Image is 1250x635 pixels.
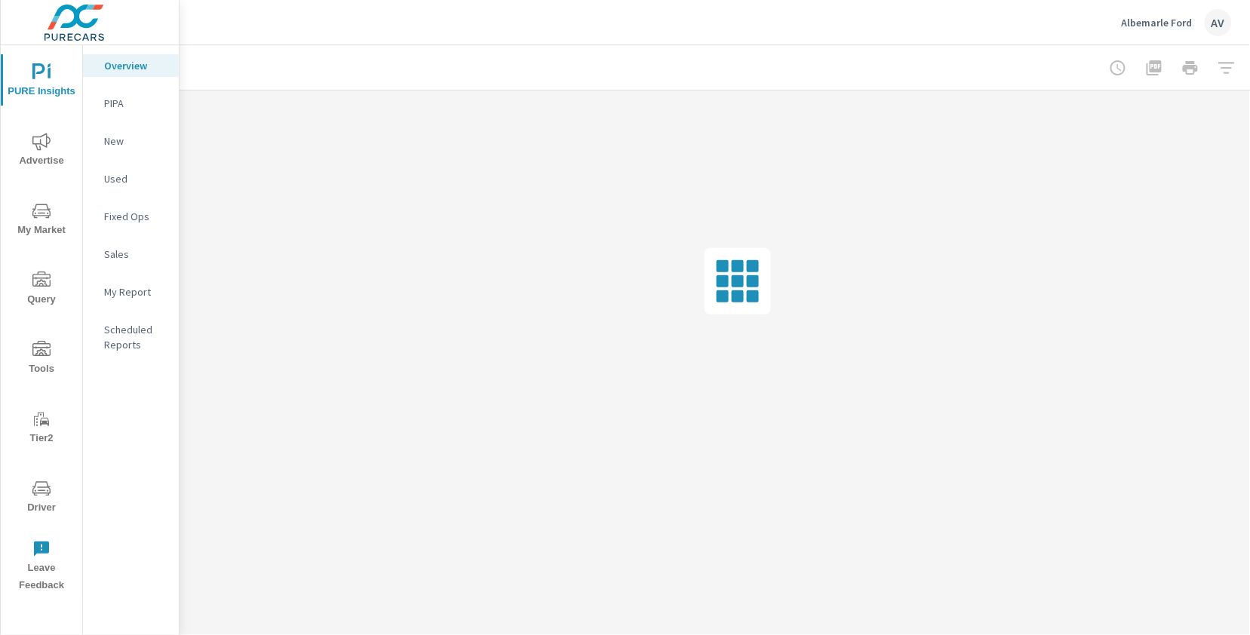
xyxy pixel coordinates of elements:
[83,54,179,77] div: Overview
[5,133,78,170] span: Advertise
[5,540,78,594] span: Leave Feedback
[1122,16,1193,29] p: Albemarle Ford
[83,318,179,356] div: Scheduled Reports
[104,284,167,299] p: My Report
[83,243,179,265] div: Sales
[1205,9,1232,36] div: AV
[104,247,167,262] p: Sales
[83,92,179,115] div: PIPA
[5,410,78,447] span: Tier2
[5,202,78,239] span: My Market
[5,271,78,308] span: Query
[5,480,78,517] span: Driver
[83,130,179,152] div: New
[83,281,179,303] div: My Report
[1,45,82,600] div: nav menu
[83,167,179,190] div: Used
[5,341,78,378] span: Tools
[5,63,78,100] span: PURE Insights
[104,133,167,149] p: New
[104,58,167,73] p: Overview
[104,322,167,352] p: Scheduled Reports
[104,96,167,111] p: PIPA
[83,205,179,228] div: Fixed Ops
[104,209,167,224] p: Fixed Ops
[104,171,167,186] p: Used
